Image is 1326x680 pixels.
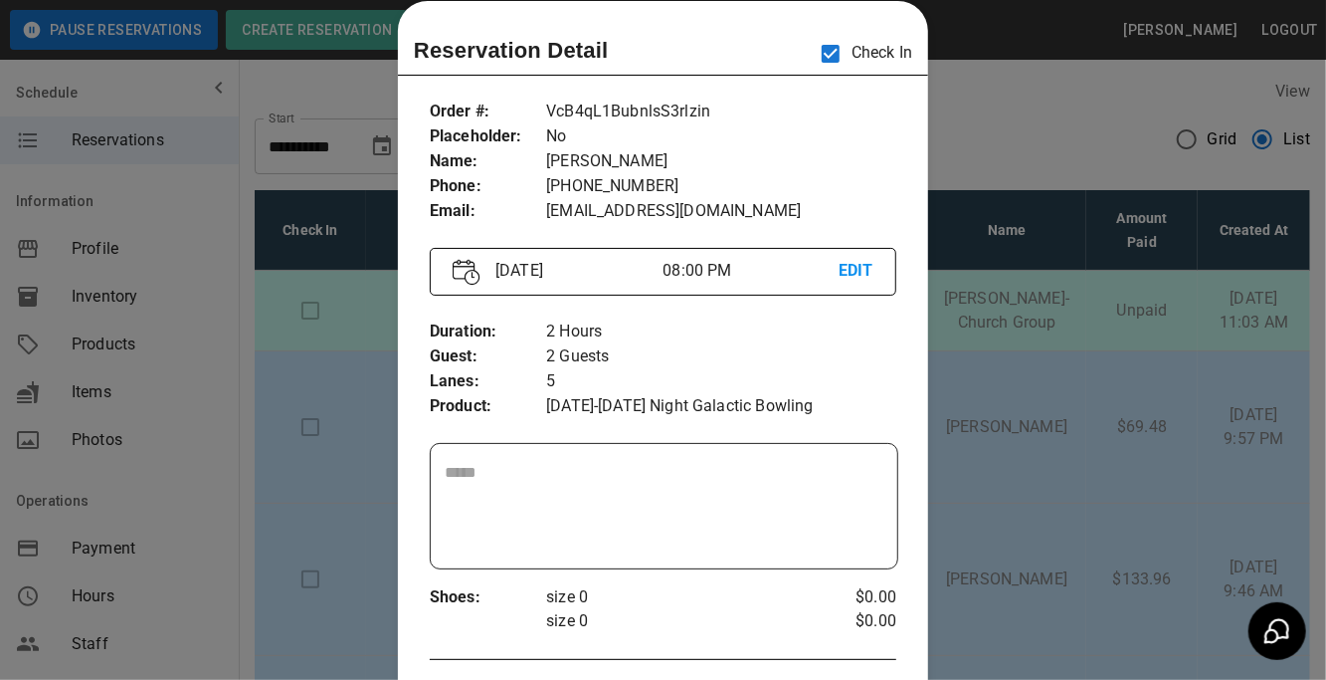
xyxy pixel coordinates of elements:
p: size 0 [546,585,819,609]
p: size 0 [546,609,819,633]
p: Check In [810,33,912,75]
p: 5 [546,369,896,394]
p: No [546,124,896,149]
img: Vector [453,259,480,286]
p: Guest : [430,344,546,369]
p: $0.00 [819,585,896,609]
p: Duration : [430,320,546,344]
p: Lanes : [430,369,546,394]
p: Order # : [430,100,546,124]
p: Product : [430,394,546,419]
p: VcB4qL1BubnlsS3rlzin [546,100,896,124]
p: 08:00 PM [663,259,838,283]
p: 2 Guests [546,344,896,369]
p: Shoes : [430,585,546,610]
p: Email : [430,199,546,224]
p: Reservation Detail [414,34,609,67]
p: Phone : [430,174,546,199]
p: 2 Hours [546,320,896,344]
p: [DATE] [487,259,663,283]
p: EDIT [839,259,873,284]
p: $0.00 [819,609,896,633]
p: [EMAIL_ADDRESS][DOMAIN_NAME] [546,199,896,224]
p: [PERSON_NAME] [546,149,896,174]
p: [PHONE_NUMBER] [546,174,896,199]
p: Placeholder : [430,124,546,149]
p: Name : [430,149,546,174]
p: [DATE]-[DATE] Night Galactic Bowling [546,394,896,419]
